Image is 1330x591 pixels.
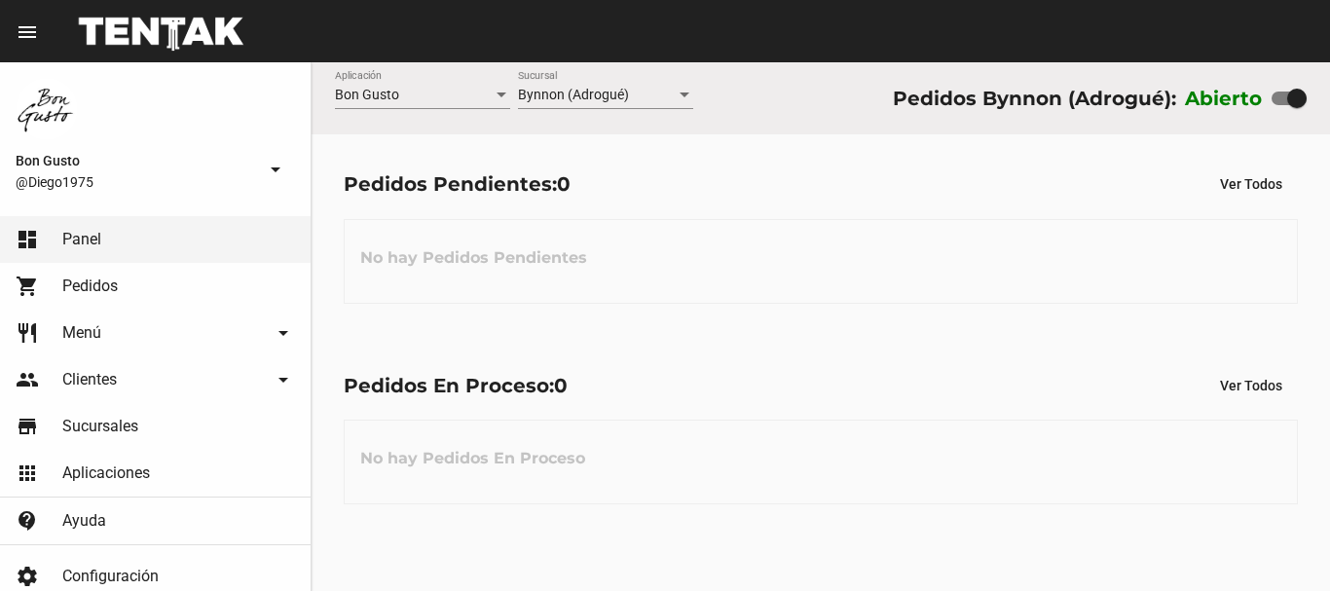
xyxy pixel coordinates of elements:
[344,168,571,200] div: Pedidos Pendientes:
[16,509,39,533] mat-icon: contact_support
[344,370,568,401] div: Pedidos En Proceso:
[16,368,39,391] mat-icon: people
[16,78,78,140] img: 8570adf9-ca52-4367-b116-ae09c64cf26e.jpg
[1185,83,1263,114] label: Abierto
[62,417,138,436] span: Sucursales
[1204,166,1298,202] button: Ver Todos
[345,429,601,488] h3: No hay Pedidos En Proceso
[1248,513,1311,572] iframe: chat widget
[16,20,39,44] mat-icon: menu
[16,415,39,438] mat-icon: store
[62,511,106,531] span: Ayuda
[554,374,568,397] span: 0
[62,567,159,586] span: Configuración
[62,277,118,296] span: Pedidos
[1204,368,1298,403] button: Ver Todos
[16,275,39,298] mat-icon: shopping_cart
[16,172,256,192] span: @Diego1975
[264,158,287,181] mat-icon: arrow_drop_down
[62,463,150,483] span: Aplicaciones
[16,462,39,485] mat-icon: apps
[62,230,101,249] span: Panel
[557,172,571,196] span: 0
[345,229,603,287] h3: No hay Pedidos Pendientes
[518,87,629,102] span: Bynnon (Adrogué)
[16,228,39,251] mat-icon: dashboard
[16,321,39,345] mat-icon: restaurant
[272,321,295,345] mat-icon: arrow_drop_down
[335,87,399,102] span: Bon Gusto
[893,83,1176,114] div: Pedidos Bynnon (Adrogué):
[1220,176,1282,192] span: Ver Todos
[16,149,256,172] span: Bon Gusto
[1220,378,1282,393] span: Ver Todos
[62,323,101,343] span: Menú
[16,565,39,588] mat-icon: settings
[272,368,295,391] mat-icon: arrow_drop_down
[62,370,117,389] span: Clientes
